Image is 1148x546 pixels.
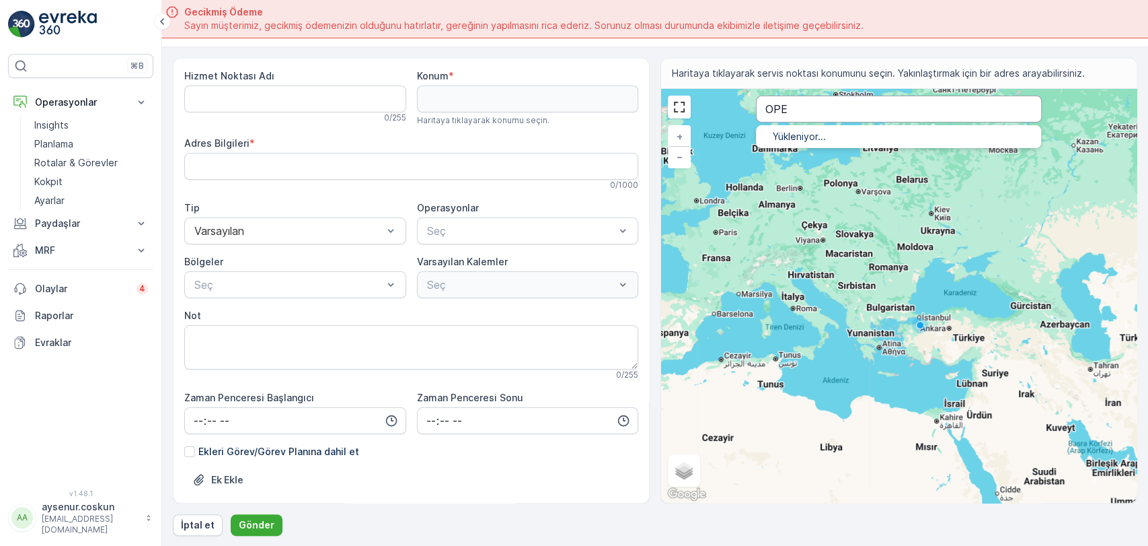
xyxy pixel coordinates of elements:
[756,125,1041,148] ul: Menu
[194,277,383,293] p: Seç
[756,96,1041,123] input: Adrese göre ara
[34,175,63,189] p: Kokpit
[184,310,201,321] label: Not
[29,135,153,153] a: Planlama
[772,130,1025,143] p: Yükleniyor...
[39,11,97,38] img: logo_light-DOdMpM7g.png
[8,237,153,264] button: MRF
[417,202,479,213] label: Operasyonlar
[184,392,314,403] label: Zaman Penceresi Başlangıcı
[35,336,148,349] p: Evraklar
[34,137,73,151] p: Planlama
[198,445,359,458] p: Ekleri Görev/Görev Planına dahil et
[8,275,153,302] a: Olaylar4
[8,89,153,116] button: Operasyonlar
[677,151,683,162] span: −
[427,223,615,239] p: Seç
[417,392,523,403] label: Zaman Penceresi Sonu
[34,118,69,132] p: Insights
[29,191,153,210] a: Ayarlar
[211,473,243,487] p: Ek Ekle
[616,370,638,380] p: 0 / 255
[8,329,153,356] a: Evraklar
[184,19,864,32] span: Sayın müşterimiz, gecikmiş ödemenizin olduğunu hatırlatır, gereğinin yapılmasını rica ederiz. Sor...
[417,70,449,81] label: Konum
[184,137,250,149] label: Adres Bilgileri
[130,61,144,71] p: ⌘B
[35,244,126,257] p: MRF
[34,156,118,170] p: Rotalar & Görevler
[417,115,549,126] span: Haritaya tıklayarak konumu seçin.
[669,127,689,147] a: Yakınlaştır
[8,210,153,237] button: Paydaşlar
[29,153,153,172] a: Rotalar & Görevler
[231,514,282,536] button: Gönder
[42,500,139,514] p: aysenur.coskun
[139,283,145,294] p: 4
[8,489,153,498] span: v 1.48.1
[239,518,274,532] p: Gönder
[669,147,689,167] a: Uzaklaştır
[181,518,215,532] p: İptal et
[34,194,65,207] p: Ayarlar
[29,116,153,135] a: Insights
[35,282,128,296] p: Olaylar
[184,256,223,267] label: Bölgeler
[8,500,153,535] button: AAaysenur.coskun[EMAIL_ADDRESS][DOMAIN_NAME]
[669,456,699,485] a: Layers
[669,97,689,117] a: View Fullscreen
[184,202,200,213] label: Tip
[35,309,148,322] p: Raporlar
[384,112,406,123] p: 0 / 255
[184,469,252,491] button: Dosya Yükle
[35,96,126,109] p: Operasyonlar
[29,172,153,191] a: Kokpit
[664,485,709,503] img: Google
[664,485,709,503] a: Bu bölgeyi Google Haritalar'da açın (yeni pencerede açılır)
[8,11,35,38] img: logo
[11,507,33,528] div: AA
[184,5,864,19] span: Gecikmiş Ödeme
[184,70,274,81] label: Hizmet Noktası Adı
[610,180,638,191] p: 0 / 1000
[417,256,508,267] label: Varsayılan Kalemler
[35,217,126,230] p: Paydaşlar
[173,514,223,536] button: İptal et
[42,514,139,535] p: [EMAIL_ADDRESS][DOMAIN_NAME]
[677,131,683,142] span: +
[672,67,1085,80] span: Haritaya tıklayarak servis noktası konumunu seçin. Yakınlaştırmak için bir adres arayabilirsiniz.
[8,302,153,329] a: Raporlar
